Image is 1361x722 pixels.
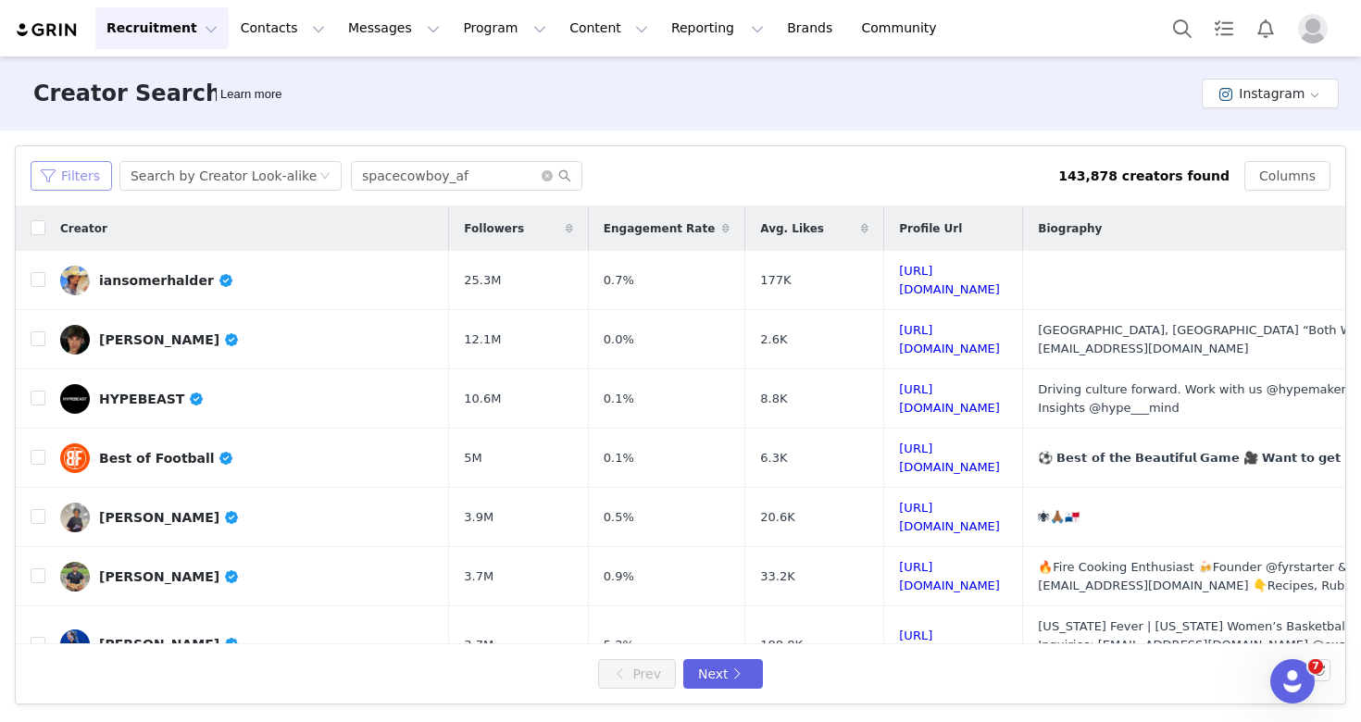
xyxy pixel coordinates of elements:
[60,266,434,295] a: iansomerhalder
[899,220,962,237] span: Profile Url
[598,659,676,689] button: Prev
[760,271,791,290] span: 177K
[1287,14,1346,44] button: Profile
[1162,7,1203,49] button: Search
[1298,14,1328,44] img: placeholder-profile.jpg
[558,7,659,49] button: Content
[760,508,794,527] span: 20.6K
[899,442,1000,474] a: [URL][DOMAIN_NAME]
[464,636,493,654] span: 3.7M
[899,560,1000,592] a: [URL][DOMAIN_NAME]
[60,629,90,659] img: v2
[464,508,493,527] span: 3.9M
[99,451,234,466] div: Best of Football
[760,220,824,237] span: Avg. Likes
[604,449,634,467] span: 0.1%
[899,323,1000,355] a: [URL][DOMAIN_NAME]
[99,273,233,288] div: iansomerhalder
[464,220,524,237] span: Followers
[60,384,90,414] img: v2
[337,7,451,49] button: Messages
[464,449,482,467] span: 5M
[464,330,501,349] span: 12.1M
[60,266,90,295] img: v2
[99,510,240,525] div: [PERSON_NAME]
[15,21,80,39] img: grin logo
[604,636,634,654] span: 5.2%
[464,390,501,408] span: 10.6M
[760,449,787,467] span: 6.3K
[1308,659,1323,674] span: 7
[660,7,775,49] button: Reporting
[31,161,112,191] button: Filters
[464,567,493,586] span: 3.7M
[464,271,501,290] span: 25.3M
[60,562,434,591] a: [PERSON_NAME]
[60,220,107,237] span: Creator
[851,7,956,49] a: Community
[1038,220,1102,237] span: Biography
[1245,7,1286,49] button: Notifications
[452,7,557,49] button: Program
[604,508,634,527] span: 0.5%
[60,503,90,532] img: v2
[319,170,331,183] i: icon: down
[60,562,90,591] img: v2
[604,390,634,408] span: 0.1%
[1202,79,1339,108] button: Instagram
[230,7,336,49] button: Contacts
[60,384,434,414] a: HYPEBEAST
[60,629,434,659] a: [PERSON_NAME]
[1058,167,1230,186] div: 143,878 creators found
[1204,7,1244,49] a: Tasks
[99,392,205,406] div: HYPEBEAST
[899,501,1000,533] a: [URL][DOMAIN_NAME]
[60,443,434,473] a: Best of Football
[899,264,1000,296] a: [URL][DOMAIN_NAME]
[60,325,434,355] a: [PERSON_NAME]
[604,567,634,586] span: 0.9%
[683,659,763,689] button: Next
[60,325,90,355] img: v2
[217,85,285,104] div: Tooltip anchor
[1038,510,1080,524] span: 🕷🙏🏾🇵🇦
[542,170,553,181] i: icon: close-circle
[899,382,1000,415] a: [URL][DOMAIN_NAME]
[760,330,787,349] span: 2.6K
[760,567,794,586] span: 33.2K
[99,332,240,347] div: [PERSON_NAME]
[95,7,229,49] button: Recruitment
[776,7,849,49] a: Brands
[558,169,571,182] i: icon: search
[351,161,582,191] input: Search...
[760,636,803,654] span: 188.8K
[33,77,221,110] h3: Creator Search
[60,443,90,473] img: v2
[604,271,634,290] span: 0.7%
[1244,161,1330,191] button: Columns
[899,629,1000,661] a: [URL][DOMAIN_NAME]
[99,569,240,584] div: [PERSON_NAME]
[1270,659,1315,703] iframe: Intercom live chat
[60,503,434,532] a: [PERSON_NAME]
[760,390,787,408] span: 8.8K
[131,162,317,190] div: Search by Creator Look-alike
[604,330,634,349] span: 0.0%
[99,637,240,652] div: [PERSON_NAME]
[604,220,715,237] span: Engagement Rate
